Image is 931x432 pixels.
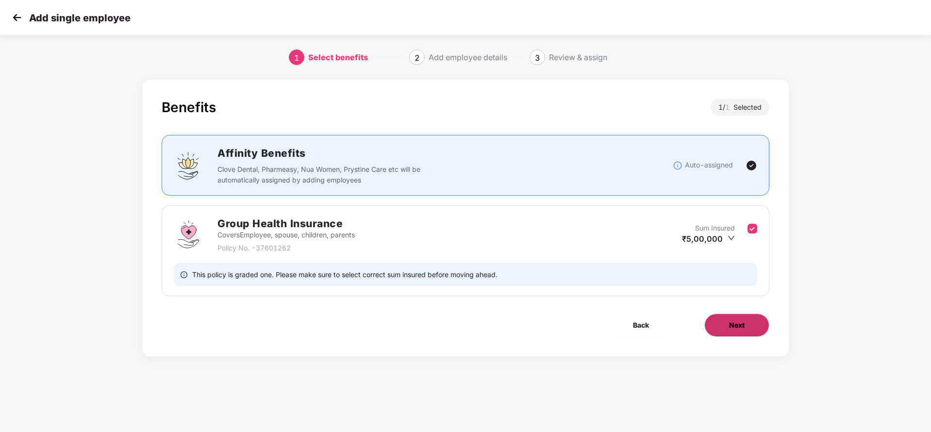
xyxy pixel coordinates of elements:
span: This policy is graded one. Please make sure to select correct sum insured before moving ahead. [192,270,498,279]
img: svg+xml;base64,PHN2ZyBpZD0iR3JvdXBfSGVhbHRoX0luc3VyYW5jZSIgZGF0YS1uYW1lPSJHcm91cCBIZWFsdGggSW5zdX... [174,220,203,249]
span: Back [633,320,649,331]
h2: Group Health Insurance [217,216,355,232]
div: Benefits [162,99,216,116]
img: svg+xml;base64,PHN2ZyBpZD0iVGljay0yNHgyNCIgeG1sbnM9Imh0dHA6Ly93d3cudzMub3JnLzIwMDAvc3ZnIiB3aWR0aD... [746,160,757,171]
div: ₹5,00,000 [682,233,735,244]
button: Back [609,314,673,337]
button: Next [704,314,769,337]
span: 3 [535,53,540,63]
p: Sum Insured [695,223,735,233]
div: Add employee details [429,50,507,65]
span: info-circle [181,270,187,279]
div: Select benefits [308,50,368,65]
div: 1 / Selected [711,99,769,116]
p: Policy No. - 37601262 [217,243,355,253]
span: Next [729,320,745,331]
span: 1 [294,53,299,63]
img: svg+xml;base64,PHN2ZyB4bWxucz0iaHR0cDovL3d3dy53My5vcmcvMjAwMC9zdmciIHdpZHRoPSIzMCIgaGVpZ2h0PSIzMC... [10,10,24,25]
p: Covers Employee, spouse, children, parents [217,230,355,240]
h2: Affinity Benefits [217,145,566,161]
span: 1 [725,103,733,111]
p: Auto-assigned [685,160,733,170]
span: 2 [415,53,419,63]
img: svg+xml;base64,PHN2ZyBpZD0iSW5mb18tXzMyeDMyIiBkYXRhLW5hbWU9IkluZm8gLSAzMngzMiIgeG1sbnM9Imh0dHA6Ly... [673,161,682,170]
p: Clove Dental, Pharmeasy, Nua Women, Prystine Care etc will be automatically assigned by adding em... [217,164,427,185]
div: Review & assign [549,50,607,65]
img: svg+xml;base64,PHN2ZyBpZD0iQWZmaW5pdHlfQmVuZWZpdHMiIGRhdGEtbmFtZT0iQWZmaW5pdHkgQmVuZWZpdHMiIHhtbG... [174,151,203,180]
span: down [728,234,735,242]
p: Add single employee [29,12,131,24]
